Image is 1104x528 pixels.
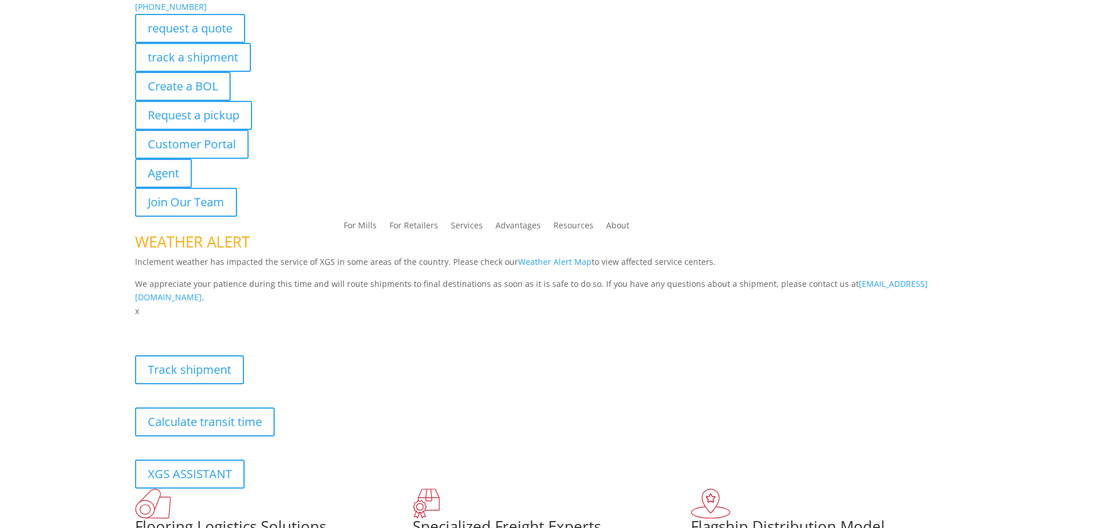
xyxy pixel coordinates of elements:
a: request a quote [135,14,245,43]
p: Inclement weather has impacted the service of XGS in some areas of the country. Please check our ... [135,255,970,277]
a: [PHONE_NUMBER] [135,1,207,12]
a: About [606,221,629,234]
a: Resources [553,221,593,234]
a: Request a pickup [135,101,252,130]
a: Agent [135,159,192,188]
a: For Mills [344,221,377,234]
a: Create a BOL [135,72,231,101]
a: Track shipment [135,355,244,384]
b: Visibility, transparency, and control for your entire supply chain. [135,320,393,331]
a: Join Our Team [135,188,237,217]
img: xgs-icon-flagship-distribution-model-red [691,489,731,519]
img: xgs-icon-total-supply-chain-intelligence-red [135,489,171,519]
a: Weather Alert Map [518,256,592,267]
a: XGS ASSISTANT [135,460,245,489]
a: Customer Portal [135,130,249,159]
a: For Retailers [389,221,438,234]
a: Advantages [495,221,541,234]
img: xgs-icon-focused-on-flooring-red [413,489,440,519]
a: Services [451,221,483,234]
p: We appreciate your patience during this time and will route shipments to final destinations as so... [135,277,970,305]
p: x [135,304,970,318]
a: Calculate transit time [135,407,275,436]
a: track a shipment [135,43,251,72]
span: WEATHER ALERT [135,231,250,252]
